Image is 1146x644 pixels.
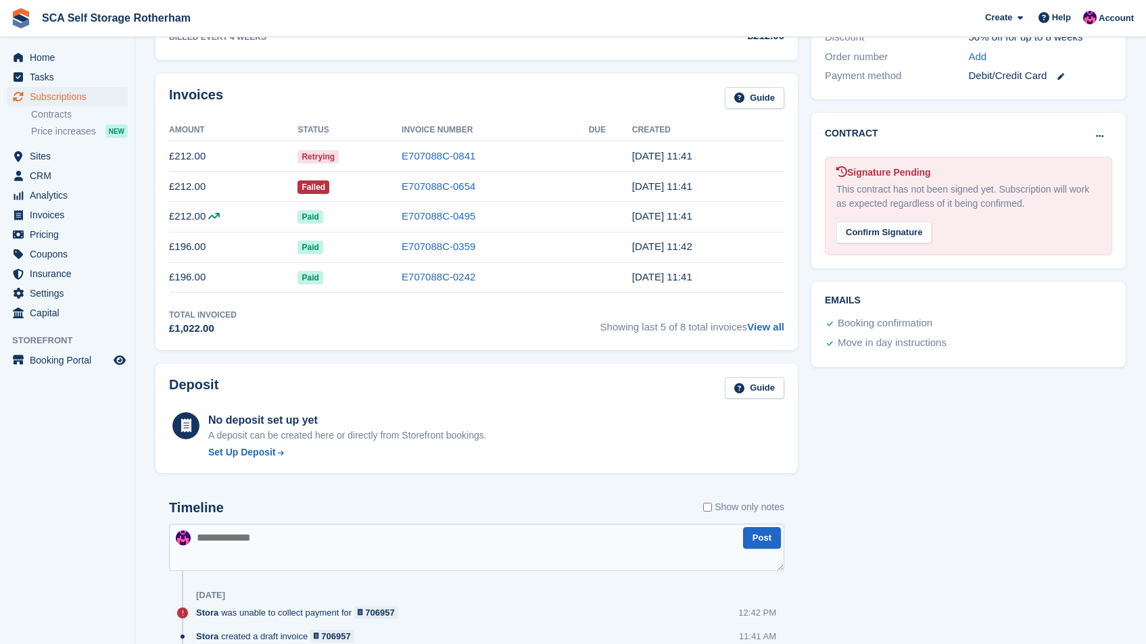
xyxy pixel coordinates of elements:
[31,124,128,139] a: Price increases NEW
[1083,11,1097,24] img: Sam Chapman
[30,303,111,322] span: Capital
[30,225,111,244] span: Pricing
[7,48,128,67] a: menu
[632,150,692,162] time: 2025-08-18 10:41:54 UTC
[196,606,405,619] div: was unable to collect payment for
[7,245,128,264] a: menu
[825,49,969,65] div: Order number
[836,166,1101,180] div: Signature Pending
[30,68,111,86] span: Tasks
[825,295,1112,306] h2: Emails
[838,316,932,332] div: Booking confirmation
[825,30,969,45] div: Discount
[825,126,878,141] h2: Contract
[169,120,297,141] th: Amount
[632,271,692,282] time: 2025-04-28 10:41:38 UTC
[31,125,96,138] span: Price increases
[208,445,487,460] a: Set Up Deposit
[402,150,475,162] a: E707088C-0841
[31,108,128,121] a: Contracts
[838,335,947,351] div: Move in day instructions
[725,377,784,399] a: Guide
[297,180,329,194] span: Failed
[825,68,969,84] div: Payment method
[402,180,475,192] a: E707088C-0654
[836,222,932,244] div: Confirm Signature
[402,210,475,222] a: E707088C-0495
[169,500,224,516] h2: Timeline
[402,271,475,282] a: E707088C-0242
[196,630,361,643] div: created a draft invoice
[169,141,297,172] td: £212.00
[37,7,196,29] a: SCA Self Storage Rotherham
[169,262,297,293] td: £196.00
[589,120,632,141] th: Due
[30,245,111,264] span: Coupons
[30,48,111,67] span: Home
[354,606,398,619] a: 706957
[169,377,218,399] h2: Deposit
[969,68,1113,84] div: Debit/Credit Card
[7,264,128,283] a: menu
[1099,11,1134,25] span: Account
[169,321,237,337] div: £1,022.00
[836,182,1101,211] div: This contract has not been signed yet. Subscription will work as expected regardless of it being ...
[1052,11,1071,24] span: Help
[30,186,111,205] span: Analytics
[30,205,111,224] span: Invoices
[7,147,128,166] a: menu
[7,351,128,370] a: menu
[169,309,237,321] div: Total Invoiced
[402,120,589,141] th: Invoice Number
[30,264,111,283] span: Insurance
[7,284,128,303] a: menu
[196,630,218,643] span: Stora
[703,500,784,514] label: Show only notes
[30,166,111,185] span: CRM
[632,241,692,252] time: 2025-05-26 10:42:01 UTC
[176,530,191,545] img: Sam Chapman
[7,68,128,86] a: menu
[969,49,987,65] a: Add
[30,284,111,303] span: Settings
[725,87,784,109] a: Guide
[30,87,111,106] span: Subscriptions
[169,201,297,232] td: £212.00
[969,30,1113,45] div: 50% off for up to 8 weeks
[297,150,339,164] span: Retrying
[208,445,276,460] div: Set Up Deposit
[703,500,712,514] input: Show only notes
[739,630,776,643] div: 11:41 AM
[105,124,128,138] div: NEW
[7,303,128,322] a: menu
[169,87,223,109] h2: Invoices
[632,210,692,222] time: 2025-06-23 10:41:38 UTC
[30,147,111,166] span: Sites
[402,241,475,252] a: E707088C-0359
[30,351,111,370] span: Booking Portal
[297,120,402,141] th: Status
[208,428,487,443] p: A deposit can be created here or directly from Storefront bookings.
[169,31,669,43] div: BILLED EVERY 4 WEEKS
[7,166,128,185] a: menu
[196,590,225,601] div: [DATE]
[7,186,128,205] a: menu
[7,225,128,244] a: menu
[321,630,350,643] div: 706957
[12,334,135,347] span: Storefront
[297,241,323,254] span: Paid
[632,120,784,141] th: Created
[600,309,784,337] span: Showing last 5 of 8 total invoices
[310,630,354,643] a: 706957
[738,606,776,619] div: 12:42 PM
[11,8,31,28] img: stora-icon-8386f47178a22dfd0bd8f6a31ec36ba5ce8667c1dd55bd0f319d3a0aa187defe.svg
[208,412,487,428] div: No deposit set up yet
[743,527,781,549] button: Post
[7,205,128,224] a: menu
[196,606,218,619] span: Stora
[747,321,784,332] a: View all
[632,180,692,192] time: 2025-07-21 10:41:43 UTC
[7,87,128,106] a: menu
[836,218,932,230] a: Confirm Signature
[985,11,1012,24] span: Create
